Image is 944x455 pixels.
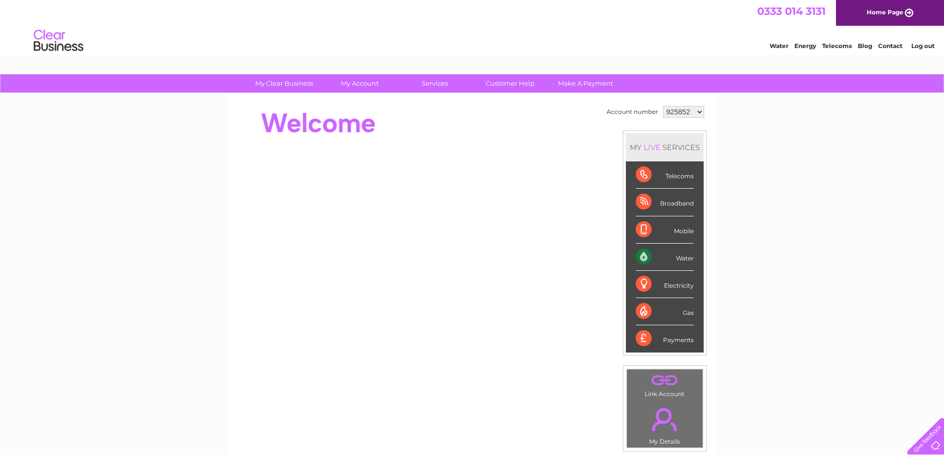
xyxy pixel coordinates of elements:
[858,42,872,50] a: Blog
[636,244,694,271] div: Water
[394,74,476,93] a: Services
[822,42,852,50] a: Telecoms
[878,42,902,50] a: Contact
[238,5,707,48] div: Clear Business is a trading name of Verastar Limited (registered in [GEOGRAPHIC_DATA] No. 3667643...
[626,369,703,400] td: Link Account
[469,74,551,93] a: Customer Help
[636,216,694,244] div: Mobile
[636,189,694,216] div: Broadband
[626,400,703,448] td: My Details
[642,143,663,152] div: LIVE
[770,42,788,50] a: Water
[319,74,400,93] a: My Account
[794,42,816,50] a: Energy
[636,161,694,189] div: Telecoms
[626,133,704,161] div: MY SERVICES
[545,74,626,93] a: Make A Payment
[636,271,694,298] div: Electricity
[33,26,84,56] img: logo.png
[629,402,700,437] a: .
[636,325,694,352] div: Payments
[636,298,694,325] div: Gas
[243,74,325,93] a: My Clear Business
[757,5,826,17] a: 0333 014 3131
[604,103,661,120] td: Account number
[629,372,700,389] a: .
[911,42,935,50] a: Log out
